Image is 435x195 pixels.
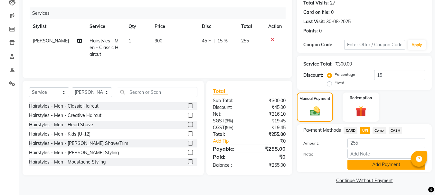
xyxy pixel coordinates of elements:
[303,41,344,48] div: Coupon Code
[29,112,101,119] div: Hairstyles - Men - Creative Haircut
[303,28,318,34] div: Points:
[202,38,211,44] span: 45 F
[90,38,118,57] span: Hairstyles - Men - Classic Haircut
[33,38,69,44] span: [PERSON_NAME]
[331,9,334,16] div: 0
[208,104,249,111] div: Discount:
[249,162,290,169] div: ₹255.00
[213,88,228,94] span: Total
[29,159,106,165] div: Hairstyles - Men - Moustache Styling
[29,103,99,110] div: Hairstyles - Men - Classic Haircut
[335,61,352,67] div: ₹300.00
[249,97,290,104] div: ₹300.00
[155,38,162,44] span: 300
[213,125,225,130] span: CGST
[249,111,290,118] div: ₹216.10
[389,127,402,134] span: CASH
[217,38,228,44] span: 15 %
[128,38,131,44] span: 1
[208,97,249,104] div: Sub Total:
[344,127,357,134] span: CARD
[208,145,249,153] div: Payable:
[319,28,322,34] div: 0
[208,138,256,145] a: Add Tip
[303,72,323,79] div: Discount:
[208,118,249,124] div: ( )
[298,140,342,146] label: Amount:
[335,80,344,86] label: Fixed
[29,131,90,137] div: Hairstyles - Men - Kids (U-12)
[347,160,425,170] button: Add Payment
[347,138,425,148] input: Amount
[307,105,323,117] img: _cash.svg
[86,19,125,34] th: Service
[29,121,93,128] div: Hairstyles - Men - Head Shave
[303,18,325,25] div: Last Visit:
[125,19,151,34] th: Qty
[29,19,86,34] th: Stylist
[249,104,290,111] div: ₹45.00
[29,140,128,147] div: Hairstyles - Men - [PERSON_NAME] Shave/Trim
[303,127,341,134] span: Payment Methods
[151,19,198,34] th: Price
[352,105,370,118] img: _gift.svg
[298,177,430,184] a: Continue Without Payment
[335,72,355,77] label: Percentage
[249,131,290,138] div: ₹255.00
[241,38,249,44] span: 255
[117,87,197,97] input: Search or Scan
[298,151,342,157] label: Note:
[208,124,249,131] div: ( )
[249,124,290,131] div: ₹19.45
[299,96,330,102] label: Manual Payment
[29,149,119,156] div: Hairstyles - Men - [PERSON_NAME] Styling
[208,111,249,118] div: Net:
[208,131,249,138] div: Total:
[226,118,232,123] span: 9%
[208,162,249,169] div: Balance :
[256,138,291,145] div: ₹0
[213,118,224,124] span: SGST
[237,19,264,34] th: Total
[213,38,215,44] span: |
[303,61,333,67] div: Service Total:
[303,9,330,16] div: Card on file:
[208,153,249,161] div: Paid:
[30,7,290,19] div: Services
[226,125,232,130] span: 9%
[350,95,372,101] label: Redemption
[249,118,290,124] div: ₹19.45
[347,149,425,159] input: Add Note
[344,40,405,50] input: Enter Offer / Coupon Code
[360,127,370,134] span: UPI
[249,145,290,153] div: ₹255.00
[373,127,386,134] span: Comp
[264,19,286,34] th: Action
[408,40,426,50] button: Apply
[326,18,351,25] div: 30-08-2025
[198,19,237,34] th: Disc
[249,153,290,161] div: ₹0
